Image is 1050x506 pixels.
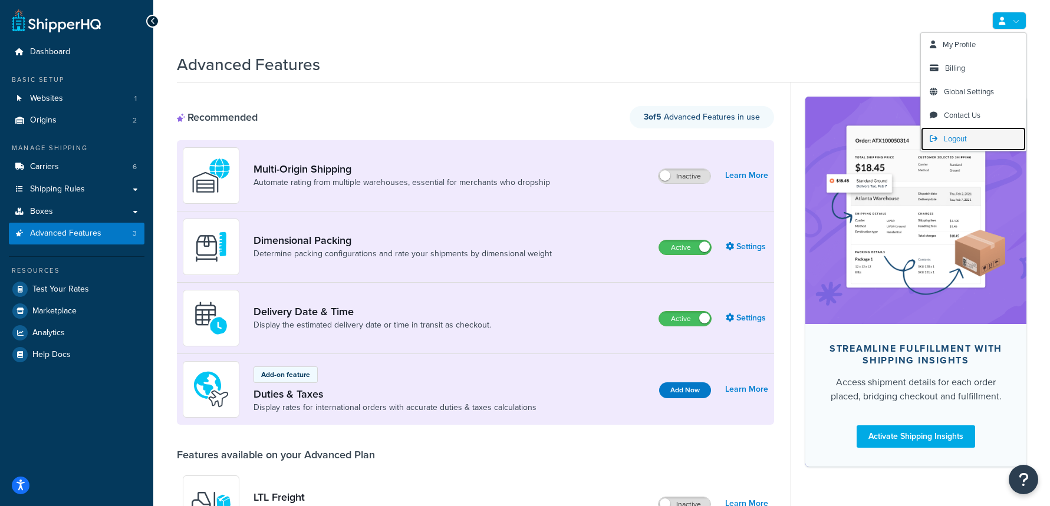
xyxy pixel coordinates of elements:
[30,184,85,194] span: Shipping Rules
[190,226,232,267] img: DTVBYsAAAAAASUVORK5CYII=
[30,162,59,172] span: Carriers
[921,33,1026,57] a: My Profile
[9,110,144,131] a: Origins2
[177,111,258,124] div: Recommended
[945,62,965,74] span: Billing
[30,207,53,217] span: Boxes
[30,47,70,57] span: Dashboard
[190,369,232,410] img: icon-duo-feat-landed-cost-7136b061.png
[9,223,144,244] a: Advanced Features3
[9,300,144,322] a: Marketplace
[823,114,1009,306] img: feature-image-si-e24932ea9b9fcd0ff835db86be1ff8d589347e8876e1638d903ea230a36726be.png
[254,305,491,318] a: Delivery Date & Time
[9,322,144,343] a: Analytics
[9,178,144,200] a: Shipping Rules
[659,169,710,183] label: Inactive
[9,344,144,365] a: Help Docs
[32,306,77,316] span: Marketplace
[32,285,89,295] span: Test Your Rates
[254,163,550,176] a: Multi-Origin Shipping
[659,240,711,254] label: Active
[134,94,137,104] span: 1
[921,127,1026,151] a: Logout
[254,491,496,504] a: LTL Freight
[921,80,1026,104] a: Global Settings
[9,41,144,63] a: Dashboard
[9,279,144,300] a: Test Your Rates
[9,201,144,223] a: Boxes
[644,111,760,123] span: Advanced Features in use
[254,248,552,260] a: Determine packing configurations and rate your shipments by dimensional weight
[177,53,320,76] h1: Advanced Features
[725,381,768,398] a: Learn More
[254,402,536,414] a: Display rates for international orders with accurate duties & taxes calculations
[944,110,980,121] span: Contact Us
[9,156,144,178] li: Carriers
[943,39,976,50] span: My Profile
[9,143,144,153] div: Manage Shipping
[644,111,661,123] strong: 3 of 5
[190,297,232,339] img: gfkeb5ejjkALwAAAABJRU5ErkJggg==
[32,350,71,360] span: Help Docs
[857,425,975,448] a: Activate Shipping Insights
[944,86,994,97] span: Global Settings
[133,115,137,125] span: 2
[177,448,375,461] div: Features available on your Advanced Plan
[254,319,491,331] a: Display the estimated delivery date or time in transit as checkout.
[254,177,550,188] a: Automate rating from multiple warehouses, essential for merchants who dropship
[254,234,552,247] a: Dimensional Packing
[9,88,144,110] a: Websites1
[659,312,711,326] label: Active
[726,310,768,326] a: Settings
[261,369,310,380] p: Add-on feature
[30,229,101,239] span: Advanced Features
[30,115,57,125] span: Origins
[30,94,63,104] span: Websites
[133,229,137,239] span: 3
[9,156,144,178] a: Carriers6
[32,328,65,338] span: Analytics
[725,167,768,184] a: Learn More
[9,110,144,131] li: Origins
[9,75,144,85] div: Basic Setup
[824,375,1008,404] div: Access shipment details for each order placed, bridging checkout and fulfillment.
[9,88,144,110] li: Websites
[9,266,144,276] div: Resources
[9,223,144,244] li: Advanced Features
[254,388,536,401] a: Duties & Taxes
[726,239,768,255] a: Settings
[1009,465,1038,494] button: Open Resource Center
[133,162,137,172] span: 6
[824,343,1008,366] div: Streamline Fulfillment with Shipping Insights
[921,104,1026,127] a: Contact Us
[944,133,967,144] span: Logout
[659,382,711,398] button: Add Now
[921,57,1026,80] a: Billing
[190,155,232,196] img: WatD5o0RtDAAAAAElFTkSuQmCC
